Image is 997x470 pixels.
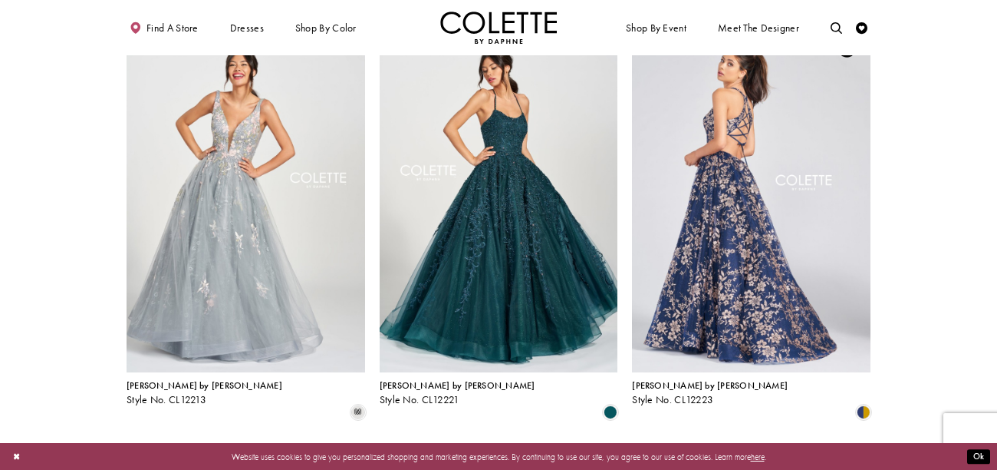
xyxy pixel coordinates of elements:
[632,379,788,392] span: [PERSON_NAME] by [PERSON_NAME]
[751,451,765,462] a: here
[146,22,199,34] span: Find a store
[380,25,618,372] a: Visit Colette by Daphne Style No. CL12221 Page
[440,12,557,44] a: Visit Home Page
[380,381,535,405] div: Colette by Daphne Style No. CL12221
[127,12,201,44] a: Find a store
[715,12,802,44] a: Meet the designer
[632,381,788,405] div: Colette by Daphne Style No. CL12223
[295,22,357,34] span: Shop by color
[230,22,264,34] span: Dresses
[853,12,870,44] a: Check Wishlist
[857,405,870,419] i: Navy Blue/Gold
[718,22,799,34] span: Meet the designer
[127,381,282,405] div: Colette by Daphne Style No. CL12213
[292,12,359,44] span: Shop by color
[626,22,686,34] span: Shop By Event
[127,379,282,392] span: [PERSON_NAME] by [PERSON_NAME]
[632,393,713,406] span: Style No. CL12223
[380,379,535,392] span: [PERSON_NAME] by [PERSON_NAME]
[127,393,206,406] span: Style No. CL12213
[828,12,845,44] a: Toggle search
[623,12,689,44] span: Shop By Event
[967,449,990,464] button: Submit Dialog
[351,405,365,419] i: Platinum/Multi
[380,393,460,406] span: Style No. CL12221
[127,25,365,372] a: Visit Colette by Daphne Style No. CL12213 Page
[632,25,870,372] a: Visit Colette by Daphne Style No. CL12223 Page
[84,448,913,464] p: Website uses cookies to give you personalized shopping and marketing experiences. By continuing t...
[227,12,267,44] span: Dresses
[604,405,617,419] i: Spruce
[440,12,557,44] img: Colette by Daphne
[7,446,26,467] button: Close Dialog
